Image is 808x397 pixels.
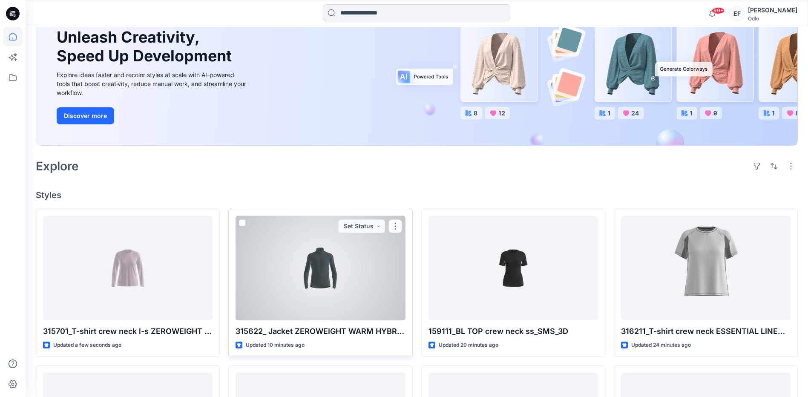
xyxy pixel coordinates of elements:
p: Updated 20 minutes ago [439,341,498,350]
div: EF [729,6,745,21]
a: 315701_T-shirt crew neck l-s ZEROWEIGHT CHILL-TEC_SMS_3D [43,216,213,320]
p: 315701_T-shirt crew neck l-s ZEROWEIGHT CHILL-TEC_SMS_3D [43,325,213,337]
a: 316211_T-shirt crew neck ESSENTIAL LINENCOOL_EP_YPT [621,216,791,320]
p: Updated 10 minutes ago [246,341,305,350]
span: 99+ [712,7,725,14]
div: Explore ideas faster and recolor styles at scale with AI-powered tools that boost creativity, red... [57,70,248,97]
h1: Unleash Creativity, Speed Up Development [57,28,236,65]
p: 159111_BL TOP crew neck ss_SMS_3D [428,325,598,337]
button: Discover more [57,107,114,124]
a: Discover more [57,107,248,124]
p: Updated 24 minutes ago [631,341,691,350]
h4: Styles [36,190,798,200]
p: 315622_ Jacket ZEROWEIGHT WARM HYBRID_SMS_3D [236,325,405,337]
div: [PERSON_NAME] [748,5,797,15]
a: 315622_ Jacket ZEROWEIGHT WARM HYBRID_SMS_3D [236,216,405,320]
h2: Explore [36,159,79,173]
p: Updated a few seconds ago [53,341,121,350]
p: 316211_T-shirt crew neck ESSENTIAL LINENCOOL_EP_YPT [621,325,791,337]
div: Odlo [748,15,797,22]
a: 159111_BL TOP crew neck ss_SMS_3D [428,216,598,320]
